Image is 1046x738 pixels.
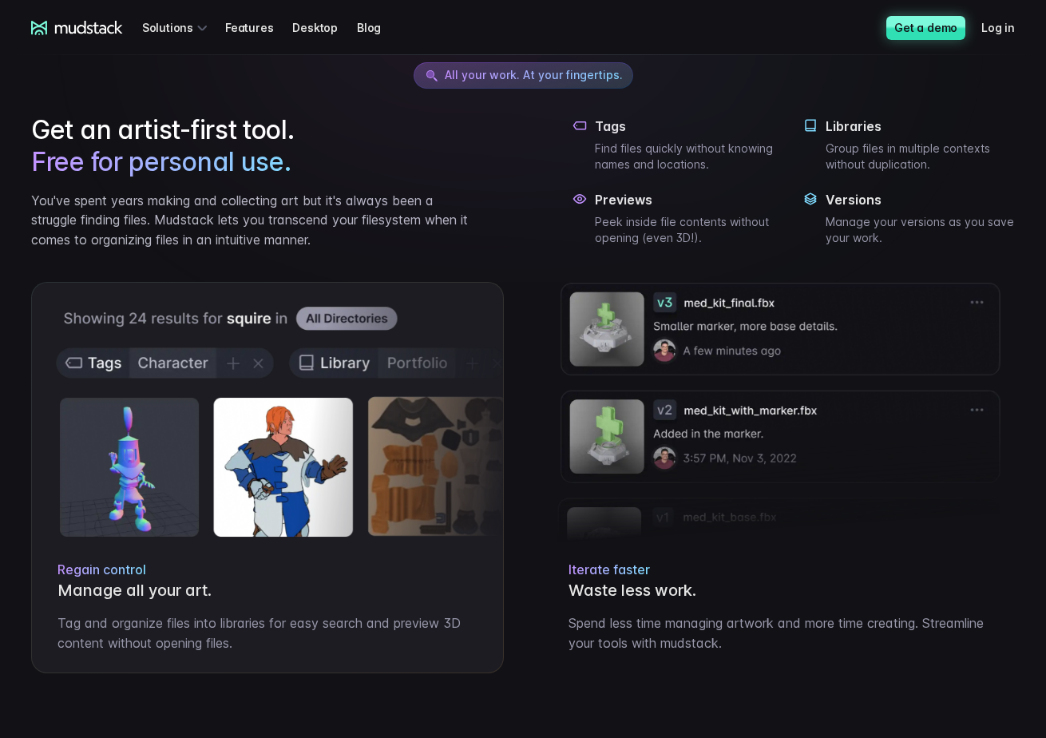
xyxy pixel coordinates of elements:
[595,214,784,246] p: Peek inside file contents without opening (even 3D!).
[32,283,503,542] img: add alt text todo
[595,141,784,173] p: Find files quickly without knowing names and locations.
[31,191,473,250] p: You've spent years making and collecting art but it's always been a struggle finding files. Mudst...
[57,561,146,577] span: Regain control
[31,146,291,178] span: Free for personal use.
[569,581,989,601] h3: Waste less work.
[445,68,623,81] span: All your work. At your fingertips.
[826,192,1015,208] h4: Versions
[267,66,311,80] span: Job title
[31,114,473,178] h2: Get an artist-first tool.
[595,192,784,208] h4: Previews
[569,613,989,653] p: Spend less time managing artwork and more time creating. Streamline your tools with mudstack.
[142,13,212,42] div: Solutions
[267,132,341,145] span: Art team size
[357,13,400,42] a: Blog
[4,290,14,300] input: Work with outsourced artists?
[267,1,327,14] span: Last name
[18,289,186,303] span: Work with outsourced artists?
[886,16,965,40] a: Get a demo
[826,214,1015,246] p: Manage your versions as you save your work.
[569,561,650,577] span: Iterate faster
[57,613,477,653] p: Tag and organize files into libraries for easy search and preview 3D content without opening files.
[543,283,1014,542] img: add alt text todo
[595,118,784,134] h4: Tags
[826,141,1015,173] p: Group files in multiple contexts without duplication.
[225,13,292,42] a: Features
[981,13,1034,42] a: Log in
[57,581,477,601] h3: Manage all your art.
[292,13,357,42] a: Desktop
[826,118,1015,134] h4: Libraries
[31,21,123,35] a: mudstack logo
